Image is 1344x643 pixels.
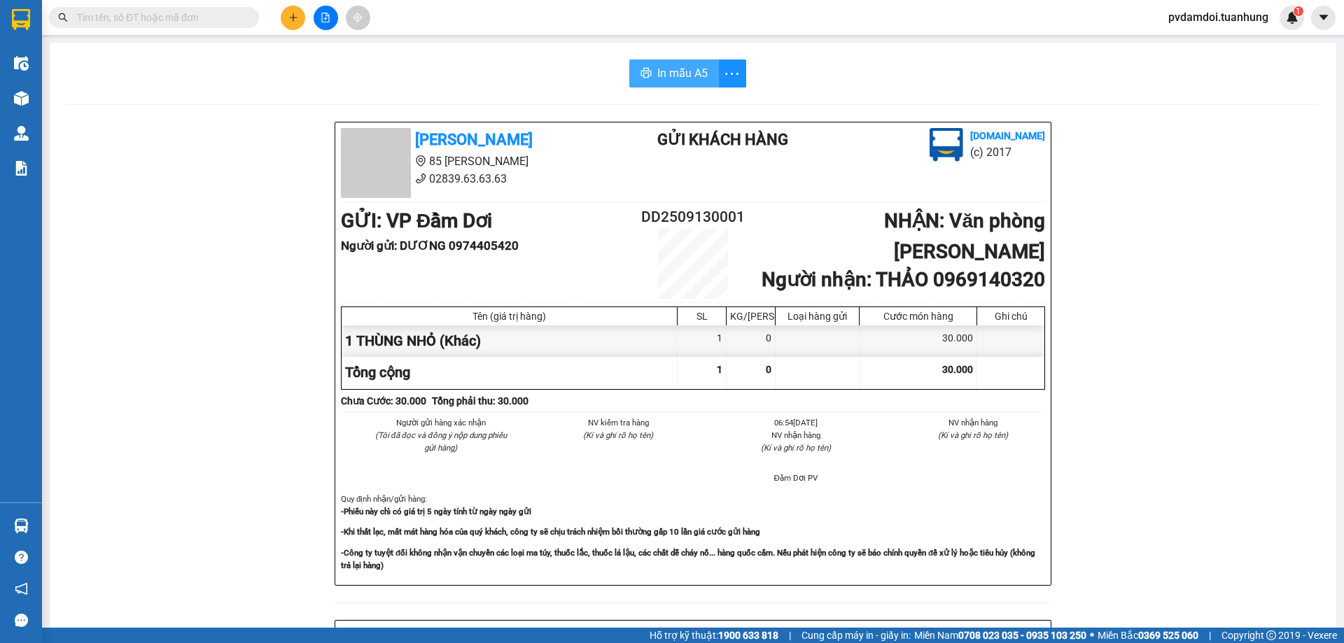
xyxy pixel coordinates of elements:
span: | [789,628,791,643]
li: NV kiểm tra hàng [547,416,691,429]
li: 06:54[DATE] [724,416,868,429]
span: Cung cấp máy in - giấy in: [801,628,911,643]
span: notification [15,582,28,595]
img: warehouse-icon [14,56,29,71]
span: aim [353,13,363,22]
b: Tổng phải thu: 30.000 [432,395,528,407]
strong: 0369 525 060 [1138,630,1198,641]
button: file-add [314,6,338,30]
span: message [15,614,28,627]
li: NV nhận hàng [724,429,868,441]
span: Miền Nam [914,628,1086,643]
span: more [719,65,745,83]
li: Người gửi hàng xác nhận [369,416,513,429]
i: (Kí và ghi rõ họ tên) [938,430,1008,440]
span: 0 [766,364,771,375]
b: NHẬN : Văn phòng [PERSON_NAME] [884,209,1045,263]
input: Tìm tên, số ĐT hoặc mã đơn [77,10,242,25]
strong: 0708 023 035 - 0935 103 250 [958,630,1086,641]
img: logo-vxr [12,9,30,30]
img: warehouse-icon [14,126,29,141]
b: [DOMAIN_NAME] [970,130,1045,141]
span: 1 [1296,6,1301,16]
span: In mẫu A5 [657,64,708,82]
b: GỬI : VP Đầm Dơi [341,209,492,232]
img: solution-icon [14,161,29,176]
span: Miền Bắc [1098,628,1198,643]
img: logo.jpg [930,128,963,162]
button: more [718,59,746,87]
b: Người gửi : DƯƠNG 0974405420 [341,239,519,253]
div: Ghi chú [981,311,1041,322]
b: Người nhận : THẢO 0969140320 [762,268,1045,291]
img: icon-new-feature [1286,11,1298,24]
li: Đầm Dơi PV [724,472,868,484]
b: [PERSON_NAME] [415,131,533,148]
span: 1 [717,364,722,375]
button: printerIn mẫu A5 [629,59,719,87]
span: phone [415,173,426,184]
div: Quy định nhận/gửi hàng : [341,493,1045,572]
span: Tổng cộng [345,364,410,381]
button: plus [281,6,305,30]
li: 02839.63.63.63 [341,170,601,188]
span: caret-down [1317,11,1330,24]
span: question-circle [15,551,28,564]
span: 30.000 [942,364,973,375]
div: KG/[PERSON_NAME] [730,311,771,322]
span: pvdamdoi.tuanhung [1157,8,1280,26]
strong: -Phiếu này chỉ có giá trị 5 ngày tính từ ngày ngày gửi [341,507,531,516]
i: (Kí và ghi rõ họ tên) [583,430,653,440]
i: (Tôi đã đọc và đồng ý nộp dung phiếu gửi hàng) [375,430,507,453]
span: Hỗ trợ kỹ thuật: [650,628,778,643]
div: Loại hàng gửi [779,311,855,322]
div: Cước món hàng [863,311,973,322]
li: 85 [PERSON_NAME] [341,153,601,170]
span: printer [640,67,652,80]
span: environment [415,155,426,167]
span: search [58,13,68,22]
strong: -Khi thất lạc, mất mát hàng hóa của quý khách, công ty sẽ chịu trách nhiệm bồi thường gấp 10 lần ... [341,527,760,537]
div: 1 THÙNG NHỎ (Khác) [342,325,678,357]
div: 0 [727,325,776,357]
b: Gửi khách hàng [657,131,788,148]
i: (Kí và ghi rõ họ tên) [761,443,831,453]
sup: 1 [1294,6,1303,16]
div: 30.000 [860,325,977,357]
h2: DD2509130001 [634,206,752,229]
img: warehouse-icon [14,518,29,533]
span: plus [288,13,298,22]
b: Chưa Cước : 30.000 [341,395,426,407]
button: caret-down [1311,6,1336,30]
button: aim [346,6,370,30]
strong: -Công ty tuyệt đối không nhận vận chuyển các loại ma túy, thuốc lắc, thuốc lá lậu, các chất dễ ch... [341,548,1035,570]
span: copyright [1266,630,1276,640]
span: ⚪️ [1090,633,1094,638]
li: NV nhận hàng [902,416,1046,429]
li: (c) 2017 [970,143,1045,161]
strong: 1900 633 818 [718,630,778,641]
div: Tên (giá trị hàng) [345,311,673,322]
span: | [1209,628,1211,643]
span: file-add [321,13,330,22]
div: SL [681,311,722,322]
img: warehouse-icon [14,91,29,106]
div: 1 [678,325,727,357]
